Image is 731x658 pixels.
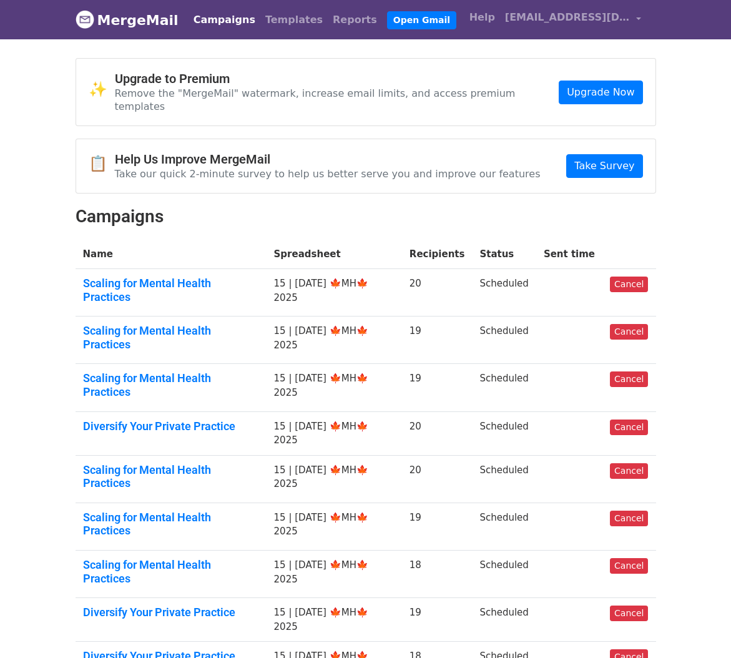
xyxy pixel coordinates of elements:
a: Reports [328,7,382,32]
a: Scaling for Mental Health Practices [83,371,259,398]
th: Recipients [402,240,473,269]
a: Diversify Your Private Practice [83,606,259,619]
td: Scheduled [472,503,536,550]
td: 15 | [DATE] 🍁MH🍁 2025 [267,503,402,550]
td: 15 | [DATE] 🍁MH🍁 2025 [267,411,402,455]
td: 19 [402,503,473,550]
td: 19 [402,598,473,642]
a: Cancel [610,511,648,526]
td: 18 [402,551,473,598]
td: 20 [402,455,473,503]
iframe: Chat Widget [669,598,731,658]
h2: Campaigns [76,206,656,227]
p: Take our quick 2-minute survey to help us better serve you and improve our features [115,167,541,180]
a: Cancel [610,277,648,292]
span: [EMAIL_ADDRESS][DOMAIN_NAME] [505,10,630,25]
td: 15 | [DATE] 🍁MH🍁 2025 [267,598,402,642]
a: [EMAIL_ADDRESS][DOMAIN_NAME] [500,5,646,34]
td: 20 [402,411,473,455]
td: 15 | [DATE] 🍁MH🍁 2025 [267,455,402,503]
h4: Upgrade to Premium [115,71,559,86]
td: Scheduled [472,411,536,455]
a: Campaigns [189,7,260,32]
a: Cancel [610,606,648,621]
th: Status [472,240,536,269]
a: Cancel [610,371,648,387]
td: 15 | [DATE] 🍁MH🍁 2025 [267,269,402,317]
h4: Help Us Improve MergeMail [115,152,541,167]
td: 19 [402,317,473,364]
img: MergeMail logo [76,10,94,29]
th: Name [76,240,267,269]
p: Remove the "MergeMail" watermark, increase email limits, and access premium templates [115,87,559,113]
a: Take Survey [566,154,642,178]
span: 📋 [89,155,115,173]
a: Scaling for Mental Health Practices [83,558,259,585]
a: MergeMail [76,7,179,33]
td: 15 | [DATE] 🍁MH🍁 2025 [267,364,402,411]
a: Scaling for Mental Health Practices [83,277,259,303]
td: 19 [402,364,473,411]
td: Scheduled [472,598,536,642]
th: Sent time [536,240,602,269]
a: Scaling for Mental Health Practices [83,324,259,351]
a: Cancel [610,324,648,340]
a: Help [464,5,500,30]
td: Scheduled [472,317,536,364]
a: Scaling for Mental Health Practices [83,511,259,538]
span: ✨ [89,81,115,99]
a: Open Gmail [387,11,456,29]
th: Spreadsheet [267,240,402,269]
td: 15 | [DATE] 🍁MH🍁 2025 [267,317,402,364]
td: 20 [402,269,473,317]
td: Scheduled [472,455,536,503]
td: Scheduled [472,269,536,317]
td: Scheduled [472,364,536,411]
a: Upgrade Now [559,81,642,104]
a: Templates [260,7,328,32]
a: Diversify Your Private Practice [83,420,259,433]
a: Cancel [610,558,648,574]
a: Scaling for Mental Health Practices [83,463,259,490]
td: Scheduled [472,551,536,598]
a: Cancel [610,420,648,435]
td: 15 | [DATE] 🍁MH🍁 2025 [267,551,402,598]
a: Cancel [610,463,648,479]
